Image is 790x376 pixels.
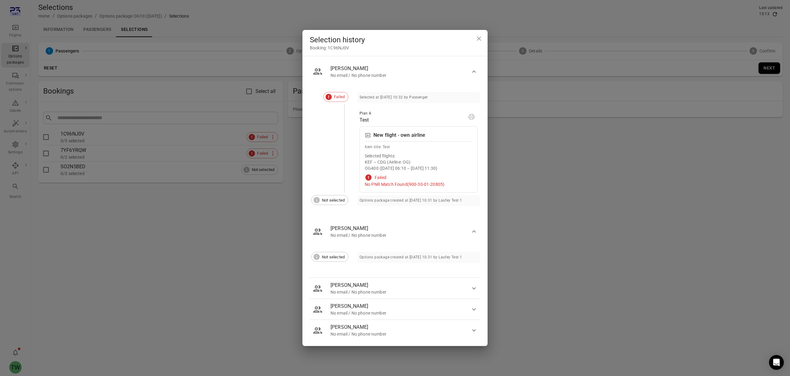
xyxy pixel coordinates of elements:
[365,153,472,159] div: Selected flights:
[360,116,371,124] div: Test
[310,35,480,45] div: Selection history
[310,242,480,278] div: [PERSON_NAME]No email / No phone number
[331,331,470,337] div: No email / No phone number
[360,198,462,204] div: Options package created at [DATE] 10:31 by Laufey Test 1
[331,303,470,310] div: [PERSON_NAME]
[310,320,480,341] button: [PERSON_NAME]No email / No phone number
[318,254,348,260] span: Not selected
[331,225,470,232] div: [PERSON_NAME]
[310,61,480,82] button: [PERSON_NAME]No email / No phone number
[310,299,480,320] button: [PERSON_NAME]No email / No phone number
[331,282,470,289] div: [PERSON_NAME]
[318,197,348,203] span: Not selected
[365,144,472,150] div: Item title: Test
[360,94,428,101] div: Selected at [DATE] 10:32 by Passenger
[310,221,480,242] button: [PERSON_NAME]No email / No phone number
[331,94,348,100] span: Failed
[331,324,470,331] div: [PERSON_NAME]
[769,355,784,370] div: Open Intercom Messenger
[360,111,371,117] div: Plan A
[310,278,480,299] button: [PERSON_NAME]No email / No phone number
[331,72,470,78] div: No email / No phone number
[360,254,462,261] div: Options package created at [DATE] 10:31 by Laufey Test 1
[310,45,480,51] div: Booking: 1C96NJ0V
[331,232,470,238] div: No email / No phone number
[473,32,485,45] button: Close dialog
[310,82,480,221] div: [PERSON_NAME]No email / No phone number
[365,181,472,187] div: No PNR Match Found(900-30-01-20805)
[365,159,472,165] div: KEF – CDG (Airline: OG)
[373,132,426,139] div: New flight - own airline
[375,174,386,181] div: Failed
[331,310,470,316] div: No email / No phone number
[331,65,470,72] div: [PERSON_NAME]
[365,165,472,171] div: OG400 ([DATE] 06:10 – [DATE] 11:30)
[465,111,478,124] span: There are no Selected or Resolved Items to print
[331,289,470,295] div: No email / No phone number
